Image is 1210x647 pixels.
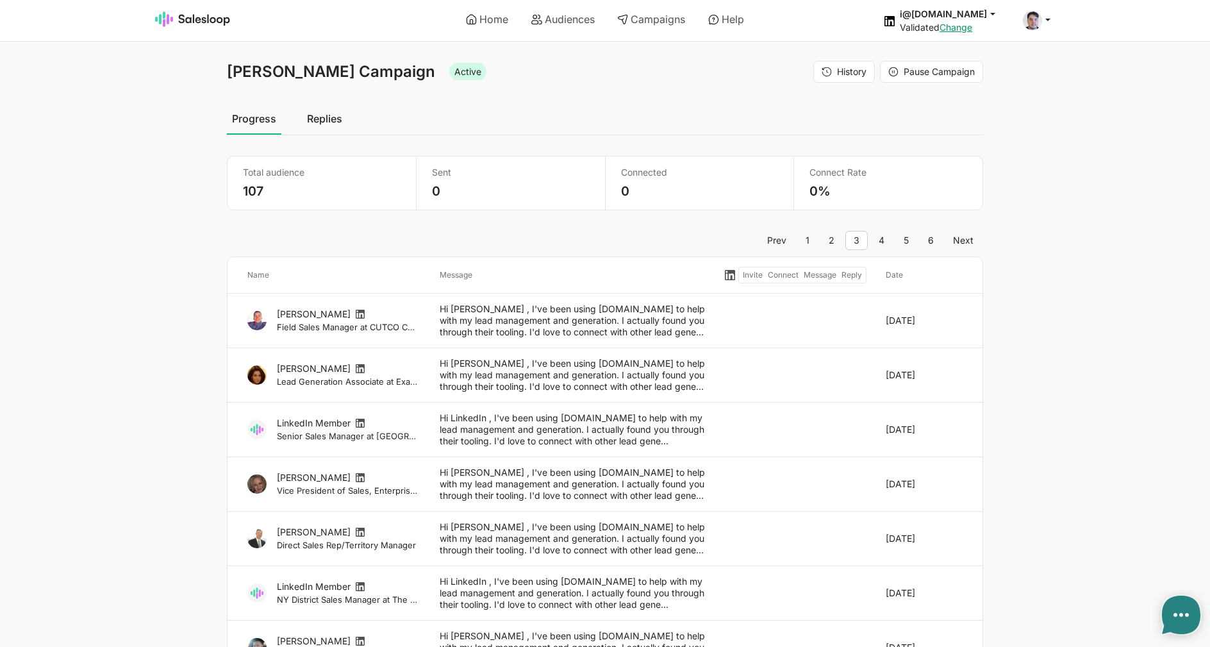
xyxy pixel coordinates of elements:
a: Home [457,8,517,30]
span: History [837,66,866,77]
a: 5 [895,231,917,250]
p: Sent [432,167,590,178]
div: [DATE] [875,467,973,501]
a: 2 [820,231,843,250]
a: Pause Campaign [880,61,983,83]
a: Progress [227,103,281,135]
a: [PERSON_NAME] [277,308,351,319]
small: Direct Sales Rep/Territory Manager [277,539,419,551]
a: Audiences [522,8,604,30]
div: [DATE] [875,412,973,447]
a: [PERSON_NAME] [277,635,351,646]
span: Pause Campaign [904,66,975,77]
button: History [813,61,875,83]
small: Field Sales Manager at CUTCO Cutlery [277,321,419,333]
a: Replies [302,103,347,135]
div: Reply [839,269,865,281]
div: Name [237,267,429,283]
p: Connect Rate [809,167,967,178]
p: 107 [243,183,401,199]
div: Validated [900,22,1007,33]
a: Next [945,231,982,250]
a: 1 [797,231,818,250]
span: [PERSON_NAME] Campaign [227,62,435,81]
img: Salesloop [155,12,231,27]
a: Help [699,8,753,30]
div: Hi [PERSON_NAME] , I've been using [DOMAIN_NAME] to help with my lead management and generation. ... [429,467,722,501]
div: Hi [PERSON_NAME] , I've been using [DOMAIN_NAME] to help with my lead management and generation. ... [429,358,722,392]
div: [DATE] [875,303,973,338]
div: Hi LinkedIn , I've been using [DOMAIN_NAME] to help with my lead management and generation. I act... [429,412,722,447]
a: Change [940,22,972,33]
p: 0% [809,183,967,199]
div: Invite [740,269,765,281]
span: LinkedIn Member [277,581,351,592]
p: 0 [432,183,590,199]
span: 3 [845,231,868,250]
div: [DATE] [875,521,973,556]
a: [PERSON_NAME] [277,472,351,483]
a: 4 [870,231,893,250]
span: Active [449,63,486,81]
a: [PERSON_NAME] [277,526,351,537]
p: 0 [621,183,779,199]
span: LinkedIn Member [277,417,351,428]
button: i@[DOMAIN_NAME] [900,8,1007,20]
div: Hi LinkedIn , I've been using [DOMAIN_NAME] to help with my lead management and generation. I act... [429,576,722,610]
p: Total audience [243,167,401,178]
div: Message [801,269,839,281]
div: Hi [PERSON_NAME] , I've been using [DOMAIN_NAME] to help with my lead management and generation. ... [429,303,722,338]
a: 6 [920,231,942,250]
div: Message [429,267,722,283]
div: [DATE] [875,358,973,392]
div: Hi [PERSON_NAME] , I've been using [DOMAIN_NAME] to help with my lead management and generation. ... [429,521,722,556]
div: [DATE] [875,576,973,610]
div: Connect [765,269,801,281]
p: Connected [621,167,779,178]
small: NY District Sales Manager at The Okonite Company [277,594,419,605]
a: [PERSON_NAME] [277,363,351,374]
small: Vice President of Sales, Enterprise Relationship Expert [277,485,419,496]
a: Prev [759,231,795,250]
small: Lead Generation Associate at Exact Sciences [277,376,419,387]
small: Senior Sales Manager at [GEOGRAPHIC_DATA] [277,430,419,442]
a: Campaigns [608,8,694,30]
div: Date [875,267,973,283]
